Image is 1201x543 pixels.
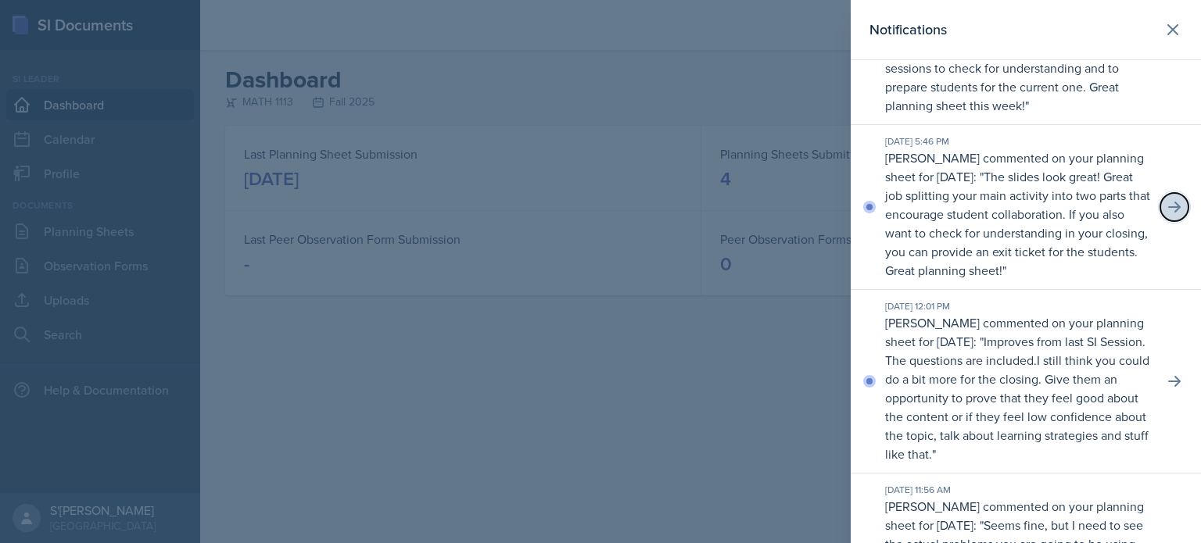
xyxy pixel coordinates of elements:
[885,148,1151,280] p: [PERSON_NAME] commented on your planning sheet for [DATE]: " "
[885,333,1145,369] p: Improves from last SI Session. The questions are included.
[885,313,1151,463] p: [PERSON_NAME] commented on your planning sheet for [DATE]: " "
[885,483,1151,497] div: [DATE] 11:56 AM
[885,168,1150,279] p: The slides look great! Great job splitting your main activity into two parts that encourage stude...
[885,299,1151,313] div: [DATE] 12:01 PM
[885,134,1151,148] div: [DATE] 5:46 PM
[869,19,947,41] h2: Notifications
